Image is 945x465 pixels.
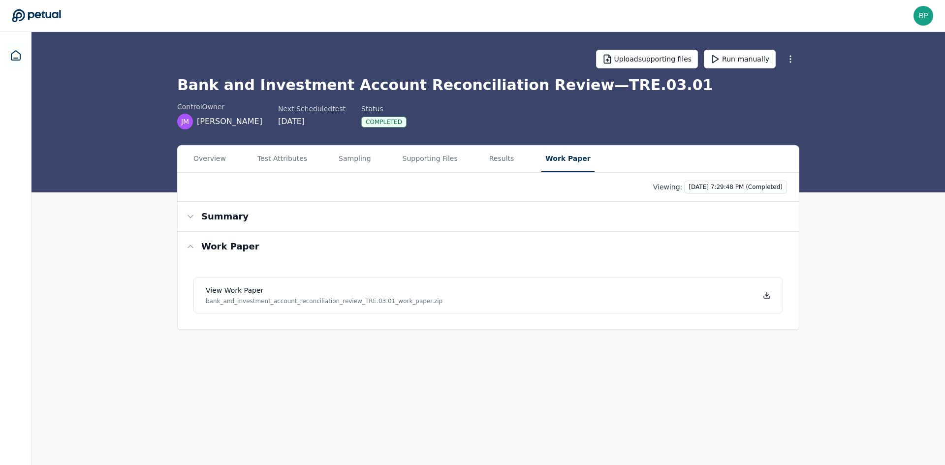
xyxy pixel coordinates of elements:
[181,117,189,126] span: JM
[278,116,346,127] div: [DATE]
[684,181,787,193] button: [DATE] 7:29:48 PM (Completed)
[12,9,61,23] a: Go to Dashboard
[335,146,375,172] button: Sampling
[206,285,442,295] h4: View work paper
[177,102,262,112] div: control Owner
[201,240,259,253] h3: Work paper
[361,104,407,114] div: Status
[541,146,594,172] button: Work Paper
[4,44,28,67] a: Dashboard
[197,116,262,127] span: [PERSON_NAME]
[178,232,799,261] button: Work paper
[485,146,518,172] button: Results
[399,146,462,172] button: Supporting Files
[201,210,249,223] h3: Summary
[913,6,933,26] img: bphillis@eose.com
[177,76,799,94] h1: Bank and Investment Account Reconciliation Review — TRE.03.01
[178,202,799,231] button: Summary
[206,297,442,305] p: bank_and_investment_account_reconciliation_review_TRE.03.01_work_paper.zip
[253,146,311,172] button: Test Attributes
[653,182,683,192] p: Viewing:
[596,50,698,68] button: Uploadsupporting files
[361,117,407,127] div: Completed
[704,50,776,68] button: Run manually
[278,104,346,114] div: Next Scheduled test
[189,146,230,172] button: Overview
[782,50,799,68] button: More Options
